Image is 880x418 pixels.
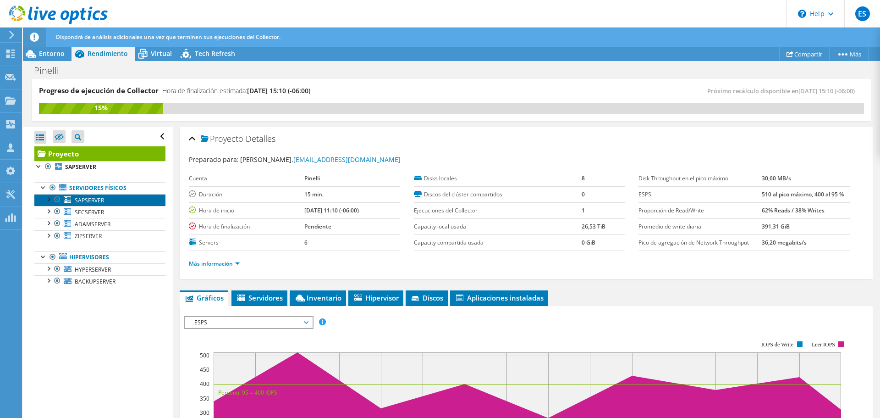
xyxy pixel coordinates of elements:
[200,395,209,402] text: 350
[39,49,65,58] span: Entorno
[638,174,762,183] label: Disk Throughput en el pico máximo
[189,238,304,247] label: Servers
[34,218,165,230] a: ADAMSERVER
[247,86,310,95] span: [DATE] 15:10 (-06:00)
[779,47,830,61] a: Compartir
[39,103,163,113] div: 15%
[34,146,165,161] a: Proyecto
[88,49,128,58] span: Rendimiento
[414,174,582,183] label: Disks locales
[798,87,855,95] span: [DATE] 15:10 (-06:00)
[638,190,762,199] label: ESPS
[75,208,104,216] span: SECSERVER
[189,190,304,199] label: Duración
[34,230,165,242] a: ZIPSERVER
[582,239,595,246] b: 0 GiB
[189,260,240,268] a: Más información
[65,163,96,171] b: SAPSERVER
[200,409,209,417] text: 300
[414,222,582,231] label: Capacity local usada
[189,155,239,164] label: Preparado para:
[582,223,605,230] b: 26,53 TiB
[855,6,870,21] span: ES
[762,223,790,230] b: 391,31 GiB
[75,196,104,204] span: SAPSERVER
[414,206,582,215] label: Ejecuciones del Collector
[195,49,235,58] span: Tech Refresh
[353,293,399,302] span: Hipervisor
[200,380,209,388] text: 400
[34,194,165,206] a: SAPSERVER
[304,190,324,198] b: 15 min.
[34,251,165,263] a: Hipervisores
[762,239,807,246] b: 36,20 megabits/s
[236,293,283,302] span: Servidores
[34,275,165,287] a: BACKUPSERVER
[414,238,582,247] label: Capacity compartida usada
[189,222,304,231] label: Hora de finalización
[455,293,544,302] span: Aplicaciones instaladas
[56,33,280,41] span: Dispondrá de análisis adicionales una vez que terminen sus ejecuciones del Collector.
[638,206,762,215] label: Proporción de Read/Write
[414,190,582,199] label: Discos del clúster compartidos
[190,317,308,328] span: ESPS
[829,47,869,61] a: Más
[75,232,102,240] span: ZIPSERVER
[34,182,165,194] a: Servidores físicos
[410,293,443,302] span: Discos
[75,278,115,285] span: BACKUPSERVER
[638,222,762,231] label: Promedio de write diaria
[304,239,308,246] b: 6
[812,341,835,348] text: Leer IOPS
[162,86,310,96] h4: Hora de finalización estimada:
[30,66,73,76] h1: Pinelli
[762,190,844,198] b: 510 al pico máximo, 400 al 95 %
[189,174,304,183] label: Cuenta
[304,223,331,230] b: Pendiente
[75,266,111,273] span: HYPERSERVER
[240,155,401,164] span: [PERSON_NAME],
[34,263,165,275] a: HYPERSERVER
[34,161,165,173] a: SAPSERVER
[75,220,110,228] span: ADAMSERVER
[201,134,243,144] span: Proyecto
[218,389,277,396] text: Percentil 95 = 400 IOPS
[200,351,209,359] text: 500
[200,366,209,373] text: 450
[304,206,359,214] b: [DATE] 11:10 (-06:00)
[762,174,791,182] b: 30,60 MB/s
[184,293,224,302] span: Gráficos
[189,206,304,215] label: Hora de inicio
[761,341,793,348] text: IOPS de Write
[294,293,341,302] span: Inventario
[762,206,825,214] b: 62% Reads / 38% Writes
[151,49,172,58] span: Virtual
[582,206,585,214] b: 1
[304,174,320,182] b: Pinelli
[798,10,806,18] svg: \n
[246,133,275,144] span: Detalles
[293,155,401,164] a: [EMAIL_ADDRESS][DOMAIN_NAME]
[582,174,585,182] b: 8
[582,190,585,198] b: 0
[34,206,165,218] a: SECSERVER
[638,238,762,247] label: Pico de agregación de Network Throughput
[707,87,859,95] span: Próximo recálculo disponible en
